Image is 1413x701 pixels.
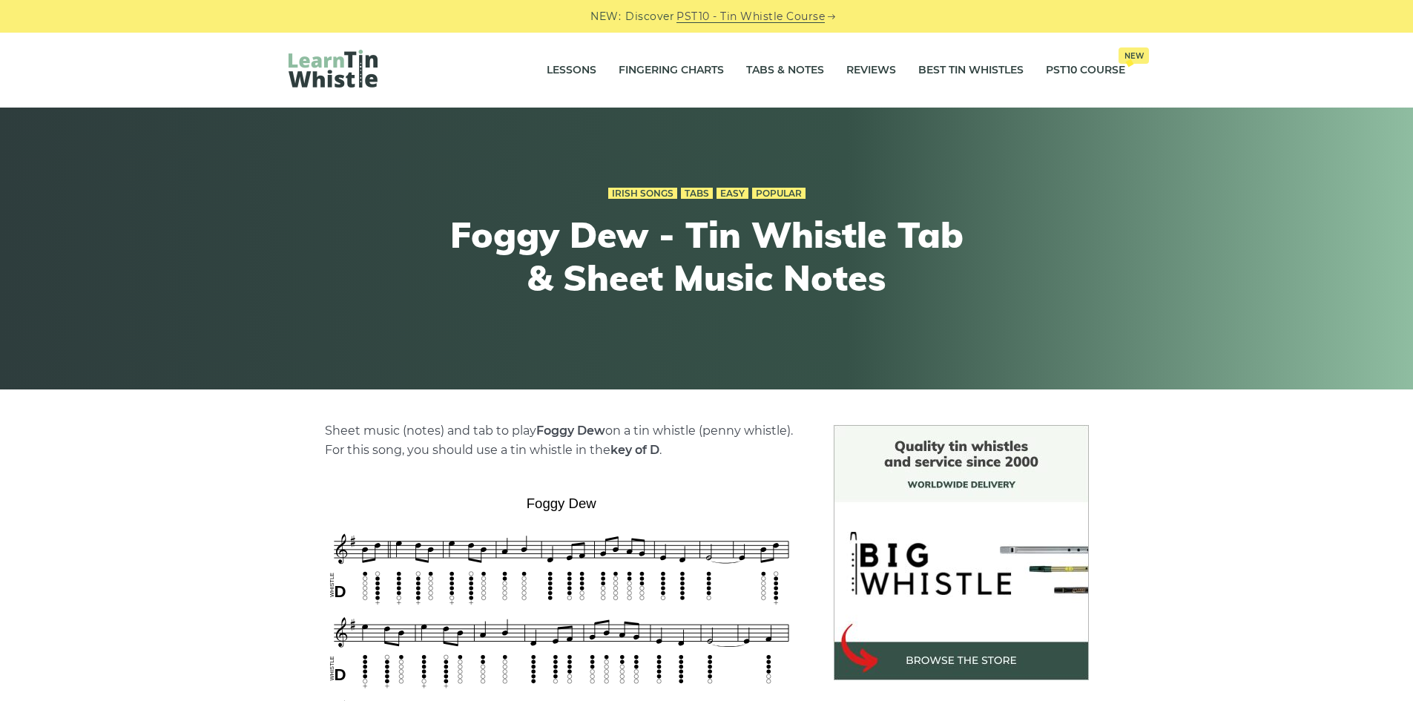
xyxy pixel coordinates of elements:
a: Easy [717,188,748,200]
strong: Foggy Dew [536,424,605,438]
a: Reviews [846,52,896,89]
a: Lessons [547,52,596,89]
a: Popular [752,188,806,200]
a: Fingering Charts [619,52,724,89]
img: LearnTinWhistle.com [289,50,378,88]
a: Tabs & Notes [746,52,824,89]
strong: key of D [610,443,659,457]
a: Tabs [681,188,713,200]
h1: Foggy Dew - Tin Whistle Tab & Sheet Music Notes [434,214,980,299]
a: Irish Songs [608,188,677,200]
span: New [1119,47,1149,64]
a: PST10 CourseNew [1046,52,1125,89]
p: Sheet music (notes) and tab to play on a tin whistle (penny whistle). For this song, you should u... [325,421,798,460]
img: BigWhistle Tin Whistle Store [834,425,1089,680]
a: Best Tin Whistles [918,52,1024,89]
